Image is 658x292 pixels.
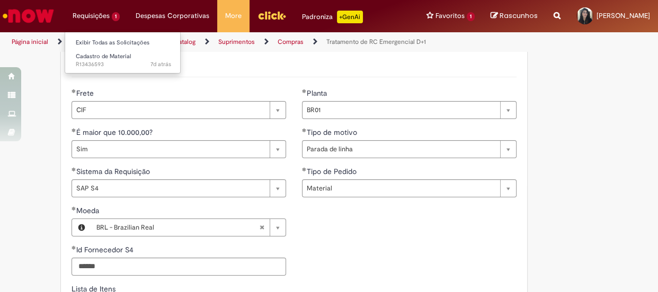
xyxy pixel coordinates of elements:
[65,32,181,74] ul: Requisições
[225,11,242,21] span: More
[326,38,426,46] a: Tratamento de RC Emergencial D+1
[72,258,286,276] input: Id Fornecedor S4
[307,88,329,98] span: Planta
[491,11,538,21] a: Rascunhos
[72,206,76,211] span: Obrigatório Preenchido
[73,11,110,21] span: Requisições
[76,60,171,69] span: R13436593
[307,167,359,176] span: Tipo de Pedido
[597,11,650,20] span: [PERSON_NAME]
[467,12,475,21] span: 1
[72,128,76,132] span: Obrigatório Preenchido
[302,167,307,171] span: Obrigatório Preenchido
[76,206,101,215] span: Necessários - Moeda
[76,245,136,254] span: Id Fornecedor S4
[96,219,259,236] span: BRL - Brazilian Real
[1,5,56,26] img: ServiceNow
[302,89,307,93] span: Obrigatório Preenchido
[302,128,307,132] span: Obrigatório Preenchido
[8,32,431,52] ul: Trilhas de página
[72,167,76,171] span: Obrigatório Preenchido
[150,60,171,68] time: 21/08/2025 14:29:09
[337,11,363,23] p: +GenAi
[435,11,465,21] span: Favoritos
[76,141,264,158] span: Sim
[307,180,495,197] span: Material
[72,219,91,236] button: Moeda, Visualizar este registro BRL - Brazilian Real
[307,127,359,137] span: Tipo de motivo
[112,12,120,21] span: 1
[307,102,495,118] span: BR01
[76,180,264,197] span: SAP S4
[136,11,209,21] span: Despesas Corporativas
[150,60,171,68] span: 7d atrás
[278,38,304,46] a: Compras
[254,219,270,236] abbr: Limpar campo Moeda
[218,38,255,46] a: Suprimentos
[12,38,48,46] a: Página inicial
[302,11,363,23] div: Padroniza
[76,167,152,176] span: Sistema da Requisição
[500,11,538,21] span: Rascunhos
[72,245,76,250] span: Obrigatório Preenchido
[76,88,96,98] span: Frete
[65,51,182,70] a: Aberto R13436593 : Cadastro de Material
[257,7,286,23] img: click_logo_yellow_360x200.png
[65,37,182,49] a: Exibir Todas as Solicitações
[76,52,131,60] span: Cadastro de Material
[76,102,264,118] span: CIF
[307,141,495,158] span: Parada de linha
[76,127,155,137] span: É maior que 10.000,00?
[91,219,286,236] a: BRL - Brazilian RealLimpar campo Moeda
[72,89,76,93] span: Obrigatório Preenchido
